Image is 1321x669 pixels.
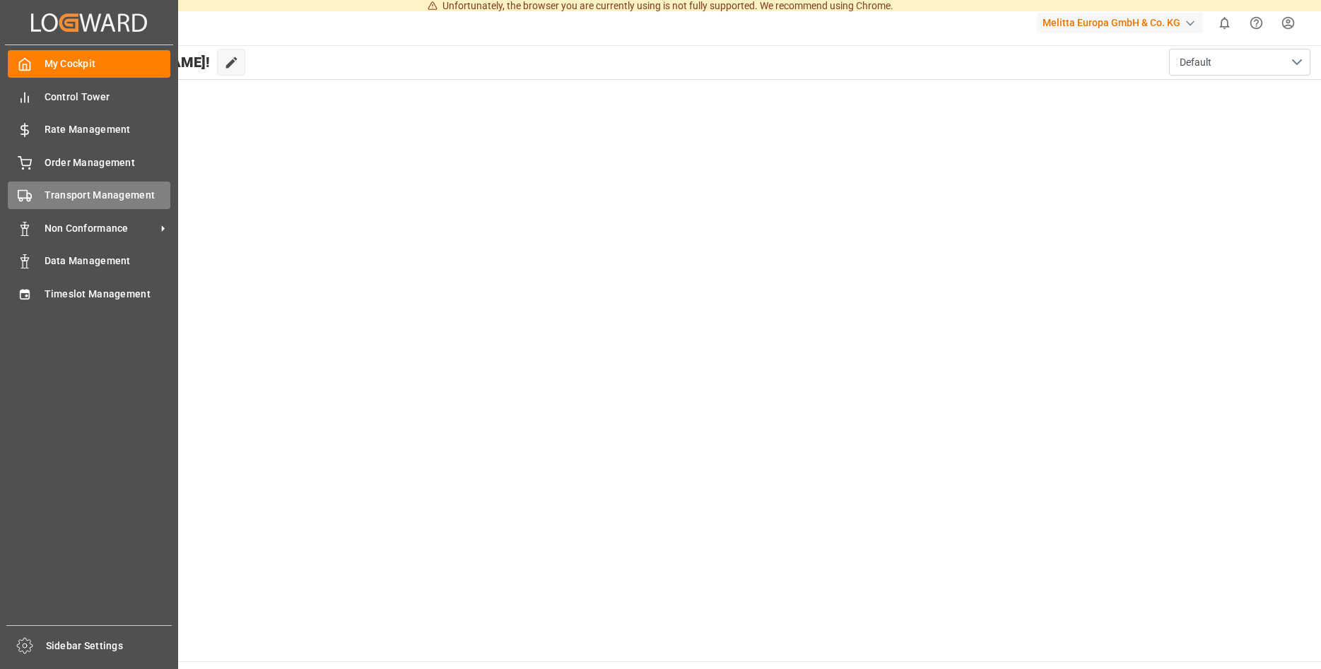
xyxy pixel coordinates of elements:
button: open menu [1169,49,1310,76]
span: Data Management [45,254,171,268]
button: Help Center [1240,7,1272,39]
div: Melitta Europa GmbH & Co. KG [1037,13,1203,33]
span: Rate Management [45,122,171,137]
a: Order Management [8,148,170,176]
span: Transport Management [45,188,171,203]
span: My Cockpit [45,57,171,71]
span: Control Tower [45,90,171,105]
a: Transport Management [8,182,170,209]
span: Non Conformance [45,221,156,236]
span: Timeslot Management [45,287,171,302]
span: Order Management [45,155,171,170]
span: Default [1180,55,1211,70]
a: My Cockpit [8,50,170,78]
button: show 0 new notifications [1209,7,1240,39]
span: Sidebar Settings [46,639,172,653]
button: Melitta Europa GmbH & Co. KG [1037,9,1209,36]
a: Rate Management [8,116,170,143]
a: Data Management [8,247,170,275]
a: Timeslot Management [8,280,170,307]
